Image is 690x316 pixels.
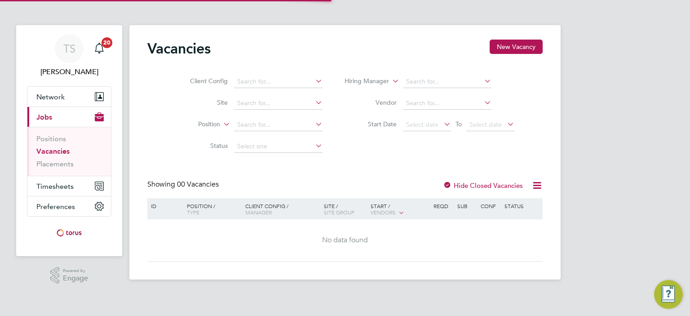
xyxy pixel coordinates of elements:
[177,180,219,189] span: 00 Vacancies
[453,118,464,130] span: To
[403,97,491,110] input: Search for...
[90,34,108,63] a: 20
[36,147,70,156] a: Vacancies
[27,127,111,176] div: Jobs
[36,93,65,101] span: Network
[243,198,322,220] div: Client Config /
[234,119,323,131] input: Search for...
[63,267,88,275] span: Powered by
[478,198,502,214] div: Conf
[168,120,220,129] label: Position
[63,43,75,54] span: TS
[180,198,243,220] div: Position /
[368,198,431,221] div: Start /
[149,236,541,245] div: No data found
[27,67,111,77] span: Terry Smith
[27,87,111,107] button: Network
[102,37,112,48] span: 20
[27,226,111,240] a: Go to home page
[322,198,369,220] div: Site /
[36,202,75,211] span: Preferences
[27,34,111,77] a: TS[PERSON_NAME]
[406,120,438,129] span: Select date
[324,209,354,216] span: Site Group
[176,77,228,85] label: Client Config
[337,77,389,86] label: Hiring Manager
[50,267,88,284] a: Powered byEngage
[63,275,88,282] span: Engage
[443,181,523,190] label: Hide Closed Vacancies
[176,142,228,150] label: Status
[345,120,397,128] label: Start Date
[490,40,543,54] button: New Vacancy
[234,140,323,153] input: Select one
[469,120,502,129] span: Select date
[502,198,541,214] div: Status
[431,198,455,214] div: Reqd
[27,196,111,216] button: Preferences
[16,25,122,256] nav: Main navigation
[36,182,74,191] span: Timesheets
[147,180,221,189] div: Showing
[36,113,52,121] span: Jobs
[403,76,491,88] input: Search for...
[234,97,323,110] input: Search for...
[36,160,74,168] a: Placements
[371,209,396,216] span: Vendors
[455,198,478,214] div: Sub
[187,209,199,216] span: Type
[234,76,323,88] input: Search for...
[27,107,111,127] button: Jobs
[53,226,85,240] img: torus-logo-retina.png
[654,280,683,309] button: Engage Resource Center
[149,198,180,214] div: ID
[36,134,66,143] a: Positions
[176,98,228,107] label: Site
[147,40,211,58] h2: Vacancies
[245,209,272,216] span: Manager
[345,98,397,107] label: Vendor
[27,176,111,196] button: Timesheets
